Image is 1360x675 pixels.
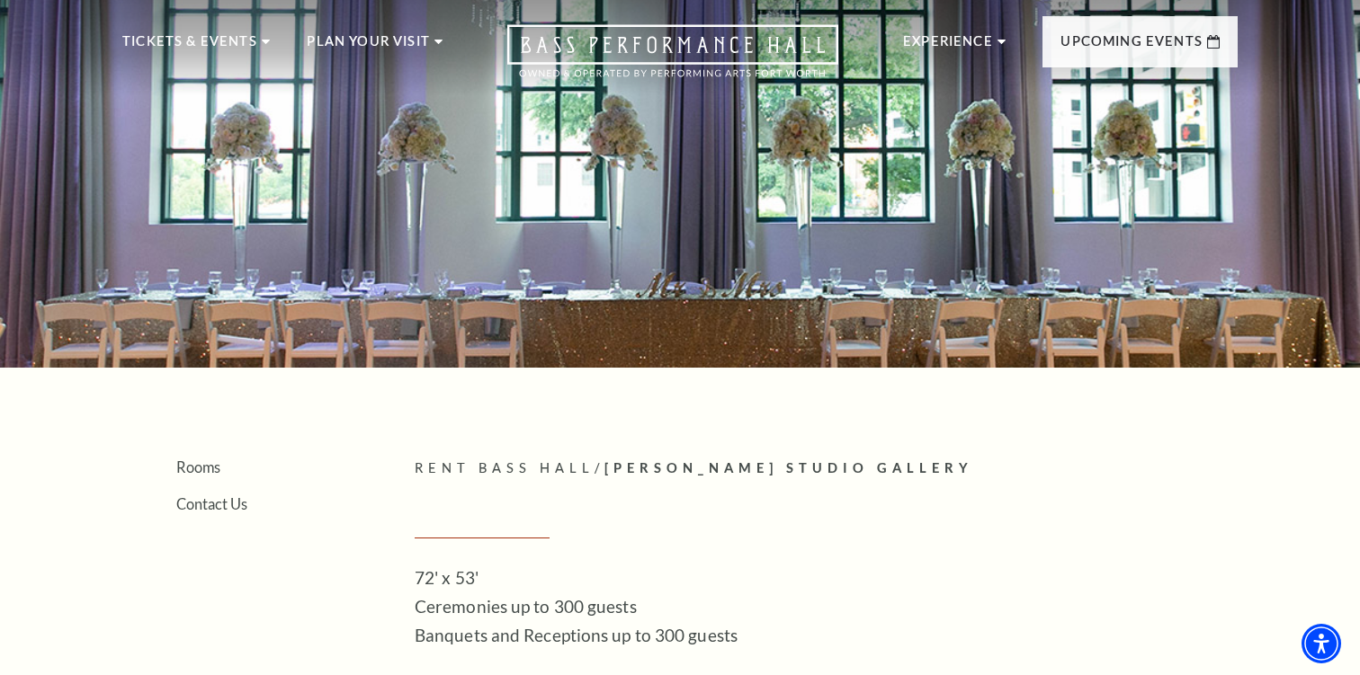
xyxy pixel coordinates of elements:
[307,31,430,63] p: Plan Your Visit
[1060,31,1203,63] p: Upcoming Events
[415,457,1238,480] p: /
[176,458,220,475] a: Rooms
[1302,624,1341,663] div: Accessibility Menu
[604,460,973,475] span: [PERSON_NAME] Studio Gallery
[176,495,247,512] a: Contact Us
[903,31,993,63] p: Experience
[122,31,257,63] p: Tickets & Events
[415,460,595,475] span: Rent Bass Hall
[415,564,999,650] p: 72' x 53' Ceremonies up to 300 guests Banquets and Receptions up to 300 guests
[443,24,903,95] a: Open this option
